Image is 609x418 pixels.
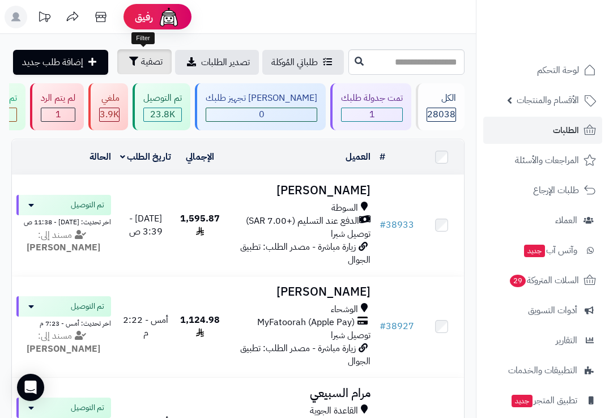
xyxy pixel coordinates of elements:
[71,402,104,413] span: تم التوصيل
[553,122,579,138] span: الطلبات
[117,49,172,74] button: تصفية
[16,317,111,329] div: اخر تحديث: أمس - 7:23 م
[180,212,220,238] span: 1,595.87
[331,329,370,342] span: توصيل شبرا
[262,50,344,75] a: طلباتي المُوكلة
[380,319,414,333] a: #38927
[130,83,193,130] a: تم التوصيل 23.8K
[331,303,358,316] span: الوشحاء
[342,108,402,121] span: 1
[414,83,467,130] a: الكل28038
[380,150,385,164] a: #
[483,297,602,324] a: أدوات التسويق
[90,150,111,164] a: الحالة
[380,218,414,232] a: #38933
[22,56,83,69] span: إضافة طلب جديد
[483,327,602,354] a: التقارير
[427,108,455,121] span: 28038
[100,108,119,121] span: 3.9K
[556,332,577,348] span: التقارير
[346,150,370,164] a: العميل
[240,240,370,267] span: زيارة مباشرة - مصدر الطلب: تطبيق الجوال
[8,330,120,356] div: مسند إلى:
[510,275,526,287] span: 29
[483,267,602,294] a: السلات المتروكة29
[30,6,58,31] a: تحديثات المنصة
[86,83,130,130] a: ملغي 3.9K
[123,313,168,340] span: أمس - 2:22 م
[229,387,370,400] h3: مرام السبيعي
[483,237,602,264] a: وآتس آبجديد
[509,272,579,288] span: السلات المتروكة
[175,50,259,75] a: تصدير الطلبات
[131,32,154,45] div: Filter
[100,108,119,121] div: 3858
[27,342,100,356] strong: [PERSON_NAME]
[17,374,44,401] div: Open Intercom Messenger
[201,56,250,69] span: تصدير الطلبات
[555,212,577,228] span: العملاء
[310,404,358,417] span: القاعدة الجوية
[341,92,403,105] div: تمت جدولة طلبك
[180,313,220,340] span: 1,124.98
[144,108,181,121] span: 23.8K
[483,57,602,84] a: لوحة التحكم
[246,215,359,228] span: الدفع عند التسليم (+7.00 SAR)
[206,92,317,105] div: [PERSON_NAME] تجهيز طلبك
[120,150,172,164] a: تاريخ الطلب
[99,92,120,105] div: ملغي
[129,212,163,238] span: [DATE] - 3:39 ص
[27,241,100,254] strong: [PERSON_NAME]
[144,108,181,121] div: 23802
[8,229,120,255] div: مسند إلى:
[16,215,111,227] div: اخر تحديث: [DATE] - 11:38 ص
[41,92,75,105] div: لم يتم الرد
[537,62,579,78] span: لوحة التحكم
[271,56,318,69] span: طلباتي المُوكلة
[483,357,602,384] a: التطبيقات والخدمات
[240,342,370,368] span: زيارة مباشرة - مصدر الطلب: تطبيق الجوال
[13,50,108,75] a: إضافة طلب جديد
[71,301,104,312] span: تم التوصيل
[515,152,579,168] span: المراجعات والأسئلة
[71,199,104,211] span: تم التوصيل
[141,55,163,69] span: تصفية
[427,92,456,105] div: الكل
[380,218,386,232] span: #
[483,147,602,174] a: المراجعات والأسئلة
[135,10,153,24] span: رفيق
[328,83,414,130] a: تمت جدولة طلبك 1
[331,202,358,215] span: السوطة
[229,285,370,298] h3: [PERSON_NAME]
[380,319,386,333] span: #
[512,395,533,407] span: جديد
[483,177,602,204] a: طلبات الإرجاع
[483,117,602,144] a: الطلبات
[331,227,370,241] span: توصيل شبرا
[528,302,577,318] span: أدوات التسويق
[186,150,214,164] a: الإجمالي
[143,92,182,105] div: تم التوصيل
[533,182,579,198] span: طلبات الإرجاع
[257,316,355,329] span: MyFatoorah (Apple Pay)
[206,108,317,121] span: 0
[517,92,579,108] span: الأقسام والمنتجات
[483,207,602,234] a: العملاء
[157,6,180,28] img: ai-face.png
[510,393,577,408] span: تطبيق المتجر
[229,184,370,197] h3: [PERSON_NAME]
[41,108,75,121] span: 1
[28,83,86,130] a: لم يتم الرد 1
[483,387,602,414] a: تطبيق المتجرجديد
[524,245,545,257] span: جديد
[508,362,577,378] span: التطبيقات والخدمات
[193,83,328,130] a: [PERSON_NAME] تجهيز طلبك 0
[523,242,577,258] span: وآتس آب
